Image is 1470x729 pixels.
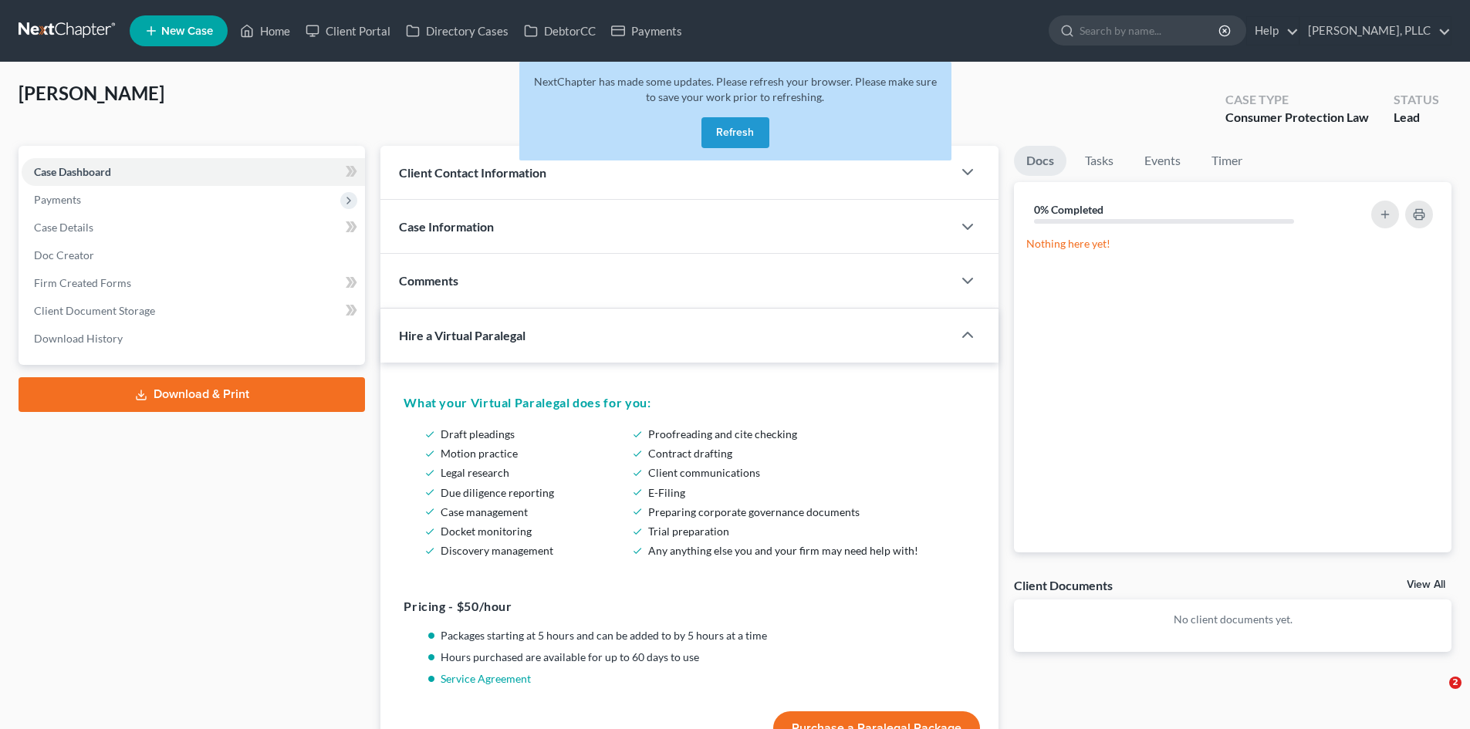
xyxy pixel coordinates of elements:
[399,328,525,343] span: Hire a Virtual Paralegal
[404,597,975,616] h5: Pricing - $50/hour
[1034,203,1103,216] strong: 0% Completed
[441,483,627,502] li: Due diligence reporting
[19,82,164,104] span: [PERSON_NAME]
[34,304,155,317] span: Client Document Storage
[648,483,969,502] li: E-Filing
[648,444,969,463] li: Contract drafting
[34,193,81,206] span: Payments
[398,17,516,45] a: Directory Cases
[1199,146,1255,176] a: Timer
[1014,146,1066,176] a: Docs
[701,117,769,148] button: Refresh
[232,17,298,45] a: Home
[22,297,365,325] a: Client Document Storage
[1014,577,1113,593] div: Client Documents
[1225,109,1369,127] div: Consumer Protection Law
[1418,677,1455,714] iframe: Intercom live chat
[22,214,365,241] a: Case Details
[648,502,969,521] li: Preparing corporate governance documents
[34,165,111,178] span: Case Dashboard
[399,165,546,180] span: Client Contact Information
[1407,579,1445,590] a: View All
[298,17,398,45] a: Client Portal
[22,325,365,353] a: Download History
[534,75,937,103] span: NextChapter has made some updates. Please refresh your browser. Please make sure to save your wor...
[1073,146,1126,176] a: Tasks
[34,221,93,234] span: Case Details
[1394,91,1439,109] div: Status
[441,650,975,665] li: Hours purchased are available for up to 60 days to use
[1394,109,1439,127] div: Lead
[34,332,123,345] span: Download History
[441,672,531,685] a: Service Agreement
[648,541,969,560] li: Any anything else you and your firm may need help with!
[399,273,458,288] span: Comments
[399,219,494,234] span: Case Information
[603,17,690,45] a: Payments
[441,628,975,643] li: Packages starting at 5 hours and can be added to by 5 hours at a time
[1300,17,1451,45] a: [PERSON_NAME], PLLC
[19,377,365,412] a: Download & Print
[516,17,603,45] a: DebtorCC
[441,541,627,560] li: Discovery management
[1247,17,1299,45] a: Help
[648,463,969,482] li: Client communications
[161,25,213,37] span: New Case
[22,158,365,186] a: Case Dashboard
[34,276,131,289] span: Firm Created Forms
[441,521,627,541] li: Docket monitoring
[1132,146,1193,176] a: Events
[441,502,627,521] li: Case management
[34,248,94,262] span: Doc Creator
[22,241,365,269] a: Doc Creator
[441,463,627,482] li: Legal research
[441,444,627,463] li: Motion practice
[404,393,975,412] h5: What your Virtual Paralegal does for you:
[1225,91,1369,109] div: Case Type
[1026,612,1439,627] p: No client documents yet.
[1449,677,1462,689] span: 2
[1026,236,1439,251] p: Nothing here yet!
[22,269,365,297] a: Firm Created Forms
[1080,16,1221,45] input: Search by name...
[648,521,969,541] li: Trial preparation
[648,424,969,444] li: Proofreading and cite checking
[441,424,627,444] li: Draft pleadings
